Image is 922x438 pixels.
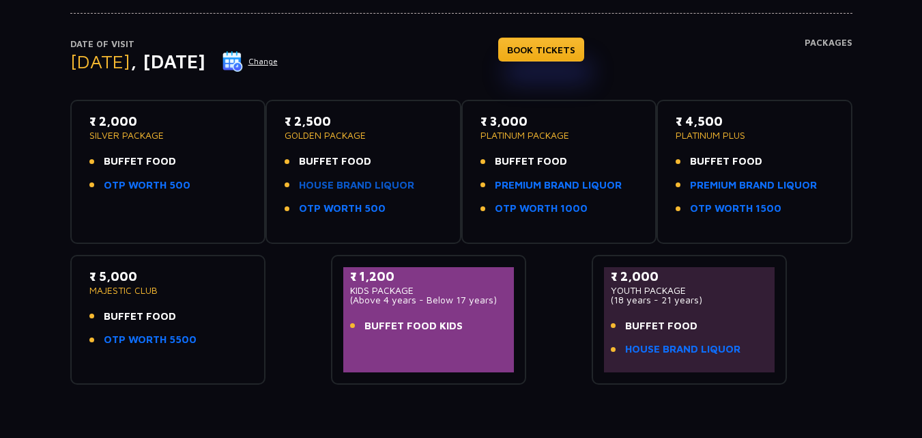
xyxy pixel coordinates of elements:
[89,131,247,140] p: SILVER PACKAGE
[285,131,442,140] p: GOLDEN PACKAGE
[625,318,697,334] span: BUFFET FOOD
[690,201,781,217] a: OTP WORTH 1500
[480,131,638,140] p: PLATINUM PACKAGE
[350,295,508,305] p: (Above 4 years - Below 17 years)
[480,112,638,131] p: ₹ 3,000
[676,131,833,140] p: PLATINUM PLUS
[104,154,176,169] span: BUFFET FOOD
[676,112,833,131] p: ₹ 4,500
[89,267,247,286] p: ₹ 5,000
[611,267,768,286] p: ₹ 2,000
[70,38,278,51] p: Date of Visit
[285,112,442,131] p: ₹ 2,500
[70,50,130,72] span: [DATE]
[805,38,852,87] h4: Packages
[222,51,278,72] button: Change
[130,50,205,72] span: , [DATE]
[495,201,588,217] a: OTP WORTH 1000
[299,178,414,193] a: HOUSE BRAND LIQUOR
[690,178,817,193] a: PREMIUM BRAND LIQUOR
[611,286,768,295] p: YOUTH PACKAGE
[625,342,740,357] a: HOUSE BRAND LIQUOR
[104,309,176,325] span: BUFFET FOOD
[89,112,247,131] p: ₹ 2,000
[611,295,768,305] p: (18 years - 21 years)
[364,318,463,334] span: BUFFET FOOD KIDS
[498,38,584,61] a: BOOK TICKETS
[299,154,371,169] span: BUFFET FOOD
[350,267,508,286] p: ₹ 1,200
[690,154,762,169] span: BUFFET FOOD
[104,332,197,348] a: OTP WORTH 5500
[89,286,247,295] p: MAJESTIC CLUB
[104,178,190,193] a: OTP WORTH 500
[350,286,508,295] p: KIDS PACKAGE
[299,201,386,217] a: OTP WORTH 500
[495,178,622,193] a: PREMIUM BRAND LIQUOR
[495,154,567,169] span: BUFFET FOOD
